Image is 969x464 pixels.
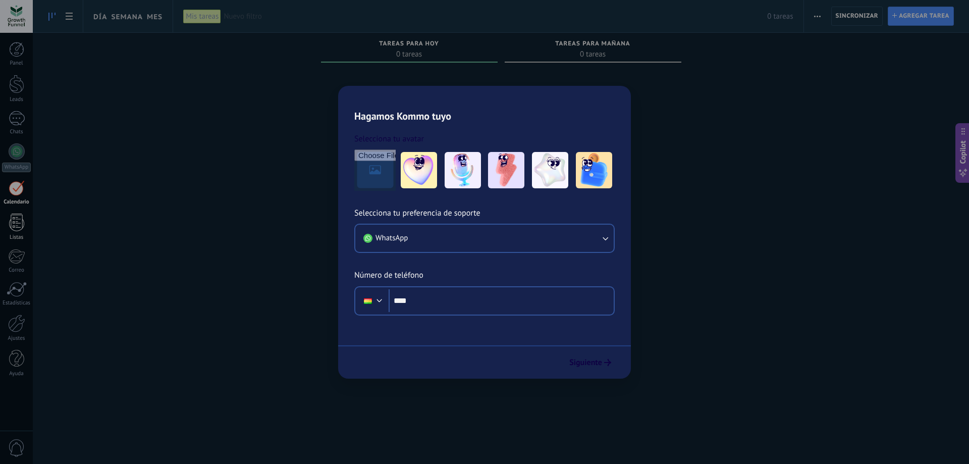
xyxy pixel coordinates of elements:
[338,86,631,122] h2: Hagamos Kommo tuyo
[355,225,614,252] button: WhatsApp
[354,269,423,282] span: Número de teléfono
[445,152,481,188] img: -2.jpeg
[354,207,480,220] span: Selecciona tu preferencia de soporte
[576,152,612,188] img: -5.jpeg
[569,359,602,366] span: Siguiente
[401,152,437,188] img: -1.jpeg
[565,354,616,371] button: Siguiente
[488,152,524,188] img: -3.jpeg
[354,132,424,145] span: Selecciona tu avatar
[375,233,408,243] span: WhatsApp
[532,152,568,188] img: -4.jpeg
[358,290,378,312] div: Bolivia: + 591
